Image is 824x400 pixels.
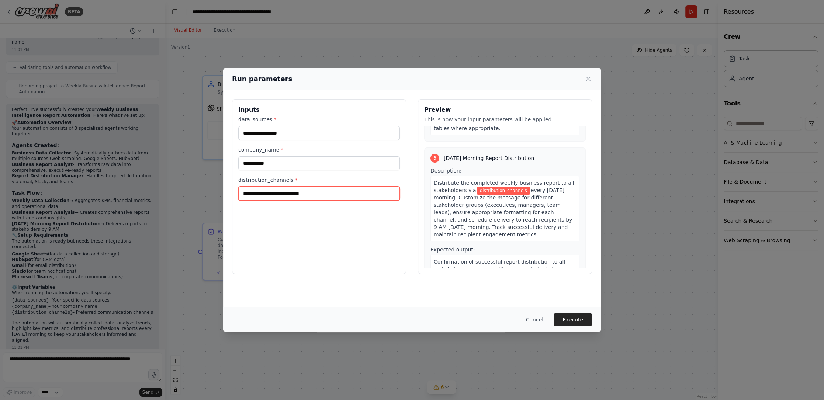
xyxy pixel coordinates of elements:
[444,154,534,162] span: [DATE] Morning Report Distribution
[554,313,592,326] button: Execute
[238,105,400,114] h3: Inputs
[424,116,586,123] p: This is how your input parameters will be applied:
[430,154,439,163] div: 3
[232,74,292,84] h2: Run parameters
[238,176,400,184] label: distribution_channels
[477,187,530,195] span: Variable: distribution_channels
[430,168,461,174] span: Description:
[238,146,400,153] label: company_name
[434,187,572,237] span: every [DATE] morning. Customize the message for different stakeholder groups (executives, manager...
[434,180,574,193] span: Distribute the completed weekly business report to all stakeholders via
[520,313,549,326] button: Cancel
[434,259,572,294] span: Confirmation of successful report distribution to all stakeholders across specified channels, inc...
[238,116,400,123] label: data_sources
[424,105,586,114] h3: Preview
[430,247,475,253] span: Expected output:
